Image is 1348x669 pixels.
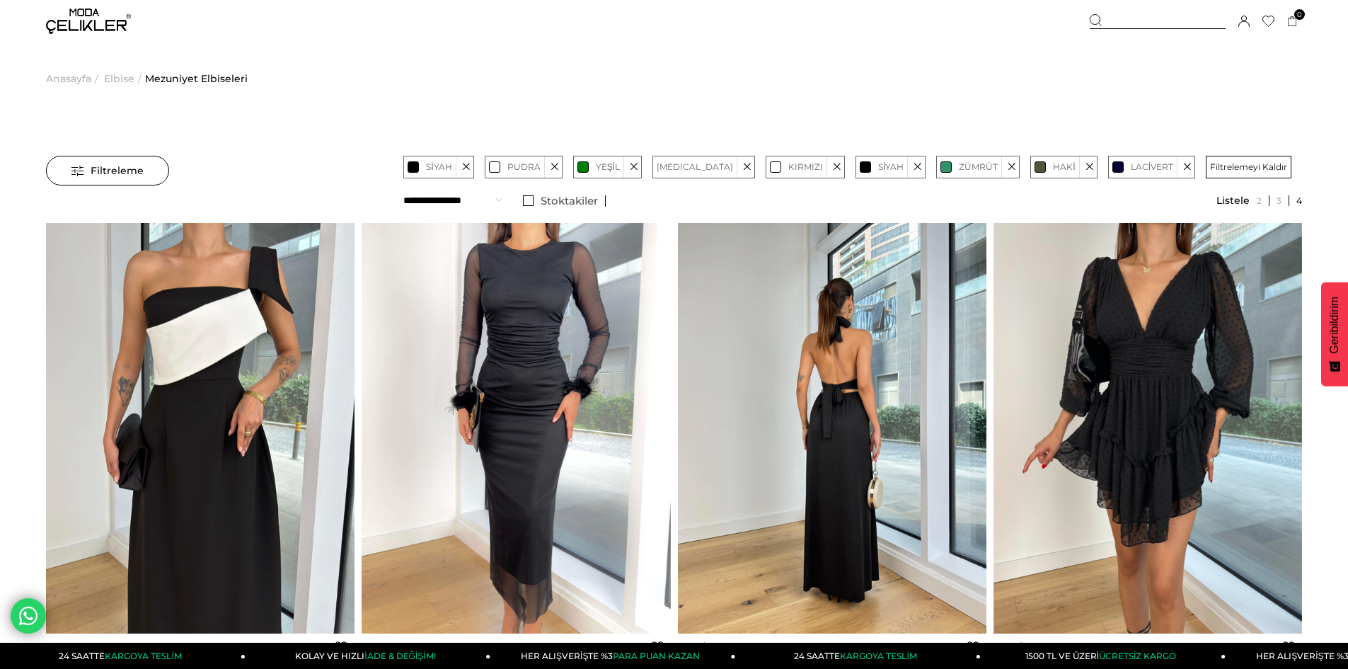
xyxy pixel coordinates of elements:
span: KIRMIZI [788,159,823,176]
a: 24 SAATTEKARGOYA TESLİM [1,643,246,669]
a: 1500 TL VE ÜZERİÜCRETSİZ KARGO [981,643,1226,669]
img: Yuvarlak Yaka Drapeli Uzun Tül Kol Tüy Detaylı Valerie Siyah Kadın Elbise 25K070 [362,222,670,634]
span: [MEDICAL_DATA] [657,159,733,176]
img: logo [46,8,131,34]
span: YEŞİL [596,159,620,176]
a: Anasayfa [46,42,91,115]
a: Filtrelemeyi Kaldır [1206,156,1291,178]
img: Tek Askılı Belden Oturtmalı Rubras Siyah Kadın Elbise 25K098 [46,222,355,634]
span: KARGOYA TESLİM [105,651,181,661]
a: Stoktakiler [516,195,606,207]
span: 2 [993,641,1025,650]
span: PUDRA [507,159,541,176]
a: Mezuniyet Elbiseleri [145,42,248,115]
span: Stoktakiler [541,194,598,207]
li: > [46,42,102,115]
span: KARGOYA TESLİM [840,651,916,661]
span: Geribildirim [1328,297,1341,354]
img: V Yaka Uzun Tül Kol Beli Drapeli Sırt Dekolteli Gavrilo Kadın Siyah Mini Elbise 24Y828 [993,222,1302,634]
span: HAKİ [1053,159,1075,176]
span: 1 [678,641,708,650]
button: Geribildirim - Show survey [1321,282,1348,387]
span: Filtrelemeyi Kaldır [1210,156,1287,178]
a: Favorilere Ekle [335,641,347,653]
li: > [104,42,145,115]
a: Favorilere Ekle [1282,641,1295,653]
a: 0 [1287,16,1298,27]
a: 24 SAATTEKARGOYA TESLİM [736,643,981,669]
span: ÜCRETSİZ KARGO [1099,651,1176,661]
span: Filtreleme [71,156,144,185]
span: LACİVERT [1131,159,1173,176]
span: İADE & DEĞİŞİM! [364,651,435,661]
a: Favorilere Ekle [967,641,979,653]
a: Elbise [104,42,134,115]
span: ZÜMRÜT [959,159,998,176]
a: Favorilere Ekle [651,641,664,653]
a: HER ALIŞVERİŞTE %3PARA PUAN KAZAN [490,643,735,669]
span: 0 [1294,9,1305,20]
span: SİYAH [426,159,451,176]
a: KOLAY VE HIZLIİADE & DEĞİŞİM! [246,643,490,669]
span: PARA PUAN KAZAN [613,651,700,661]
span: SİYAH [878,159,904,176]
